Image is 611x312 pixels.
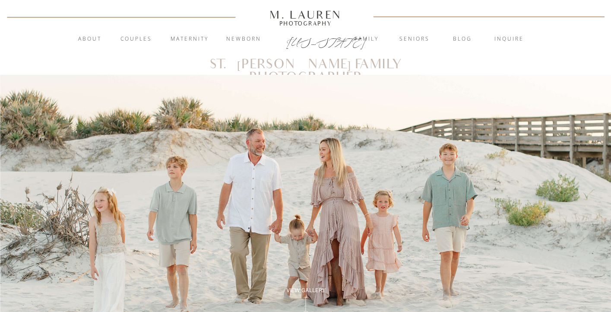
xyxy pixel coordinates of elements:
[391,35,438,44] a: Seniors
[286,35,326,46] a: [US_STATE]
[277,287,336,294] a: View Gallery
[486,35,532,44] a: inquire
[221,35,267,44] a: Newborn
[172,58,440,71] h1: St. [PERSON_NAME] Family Photographer
[244,10,367,19] a: M. Lauren
[343,35,390,44] a: Family
[266,21,345,25] a: Photography
[73,35,107,44] a: About
[166,35,213,44] a: Maternity
[113,35,160,44] a: Couples
[439,35,486,44] a: blog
